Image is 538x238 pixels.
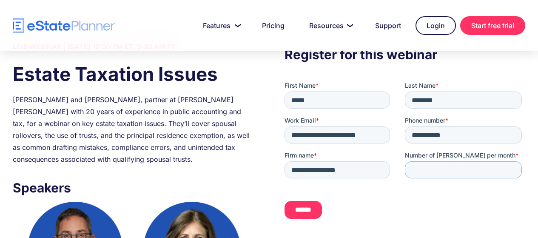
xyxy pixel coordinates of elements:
h3: Register for this webinar [285,45,525,64]
a: Support [365,17,411,34]
a: Start free trial [460,16,525,35]
h3: Speakers [13,178,253,198]
a: Pricing [252,17,295,34]
a: Features [193,17,248,34]
iframe: Form 0 [285,81,525,226]
a: Login [416,16,456,35]
h1: Estate Taxation Issues [13,61,253,87]
a: home [13,18,115,33]
a: Resources [299,17,361,34]
div: [PERSON_NAME] and [PERSON_NAME], partner at [PERSON_NAME] [PERSON_NAME] with 20 years of experien... [13,94,253,165]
